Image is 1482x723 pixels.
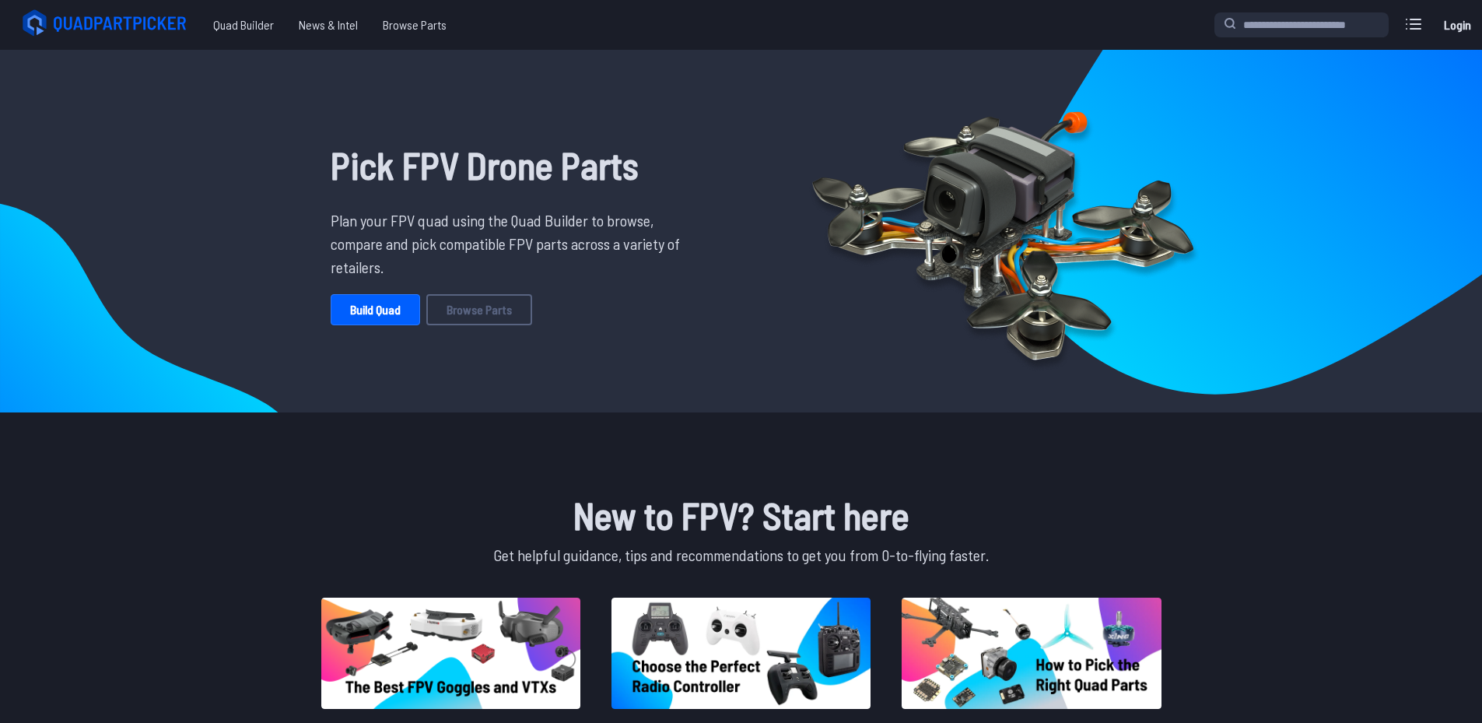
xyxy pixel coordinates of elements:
[779,75,1227,387] img: Quadcopter
[902,598,1161,709] img: image of post
[611,598,871,709] img: image of post
[318,543,1165,567] p: Get helpful guidance, tips and recommendations to get you from 0-to-flying faster.
[318,487,1165,543] h1: New to FPV? Start here
[1438,9,1476,40] a: Login
[201,9,286,40] a: Quad Builder
[321,598,580,709] img: image of post
[426,294,532,325] a: Browse Parts
[331,137,692,193] h1: Pick FPV Drone Parts
[331,294,420,325] a: Build Quad
[370,9,459,40] a: Browse Parts
[286,9,370,40] a: News & Intel
[331,209,692,279] p: Plan your FPV quad using the Quad Builder to browse, compare and pick compatible FPV parts across...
